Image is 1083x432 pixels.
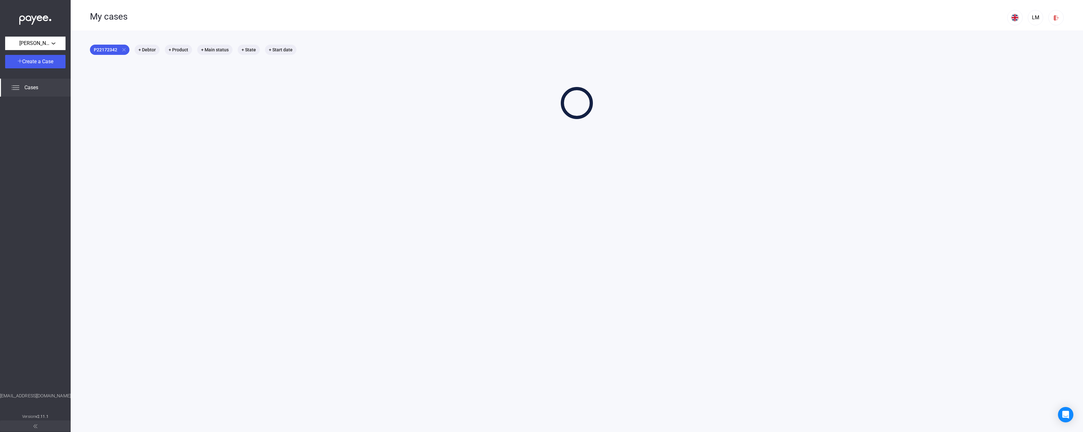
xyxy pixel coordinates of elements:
img: logout-red [1053,14,1060,21]
mat-chip: + Debtor [135,45,160,55]
mat-chip: + Main status [197,45,233,55]
button: logout-red [1048,10,1064,25]
mat-chip: + State [238,45,260,55]
img: plus-white.svg [18,59,22,63]
img: EN [1011,14,1019,22]
span: [PERSON_NAME][GEOGRAPHIC_DATA] [19,39,51,47]
div: Open Intercom Messenger [1058,407,1073,422]
mat-chip: P22172342 [90,45,129,55]
img: white-payee-white-dot.svg [19,12,51,25]
button: [PERSON_NAME][GEOGRAPHIC_DATA] [5,37,66,50]
mat-chip: + Start date [265,45,296,55]
button: Create a Case [5,55,66,68]
div: My cases [90,11,1007,22]
mat-chip: + Product [165,45,192,55]
img: arrow-double-left-grey.svg [33,424,37,428]
span: Create a Case [22,58,53,65]
span: Cases [24,84,38,91]
strong: v2.11.1 [35,414,48,419]
button: LM [1028,10,1043,25]
img: list.svg [12,84,19,91]
mat-icon: close [121,47,127,53]
button: EN [1007,10,1023,25]
div: LM [1030,14,1041,22]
